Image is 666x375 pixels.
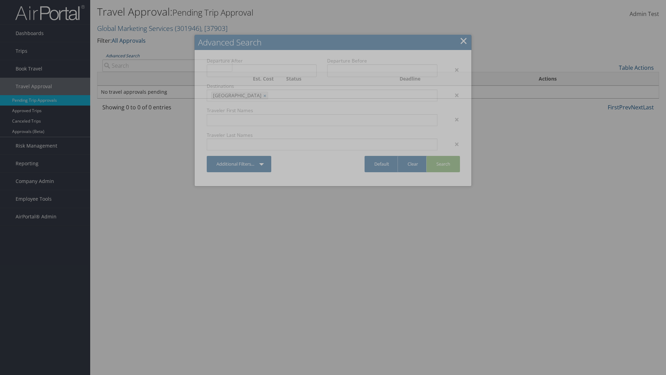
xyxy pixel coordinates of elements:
[207,57,317,64] label: Departure After
[207,83,437,90] label: Destinations
[398,156,428,172] a: Clear
[195,35,471,50] h2: Advanced Search
[460,34,468,48] a: Close
[212,92,262,99] span: [GEOGRAPHIC_DATA]
[207,107,437,114] label: Traveler First Names
[327,57,437,64] label: Departure Before
[207,132,437,139] label: Traveler Last Names
[426,156,460,172] a: Search
[443,66,464,74] div: ×
[263,92,268,99] a: ×
[207,156,271,172] a: Additional Filters...
[443,91,464,99] div: ×
[443,140,464,148] div: ×
[443,115,464,124] div: ×
[365,156,399,172] a: Default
